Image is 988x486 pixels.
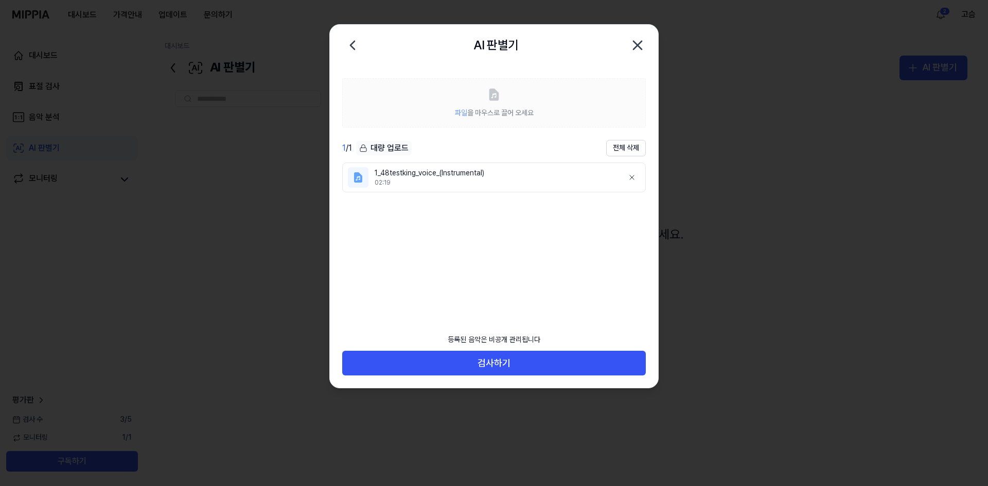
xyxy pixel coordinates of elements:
span: 파일 [455,109,467,117]
button: 전체 삭제 [606,140,646,156]
h2: AI 판별기 [473,35,518,55]
button: 대량 업로드 [356,141,412,156]
span: 1 [342,143,346,153]
div: / 1 [342,142,352,154]
span: 을 마우스로 끌어 오세요 [455,109,534,117]
div: 1_48testking_voice_(Instrumental) [375,168,615,178]
div: 대량 업로드 [356,141,412,155]
button: 검사하기 [342,351,646,375]
div: 등록된 음악은 비공개 관리됩니다 [442,329,546,351]
div: 02:19 [375,178,615,187]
